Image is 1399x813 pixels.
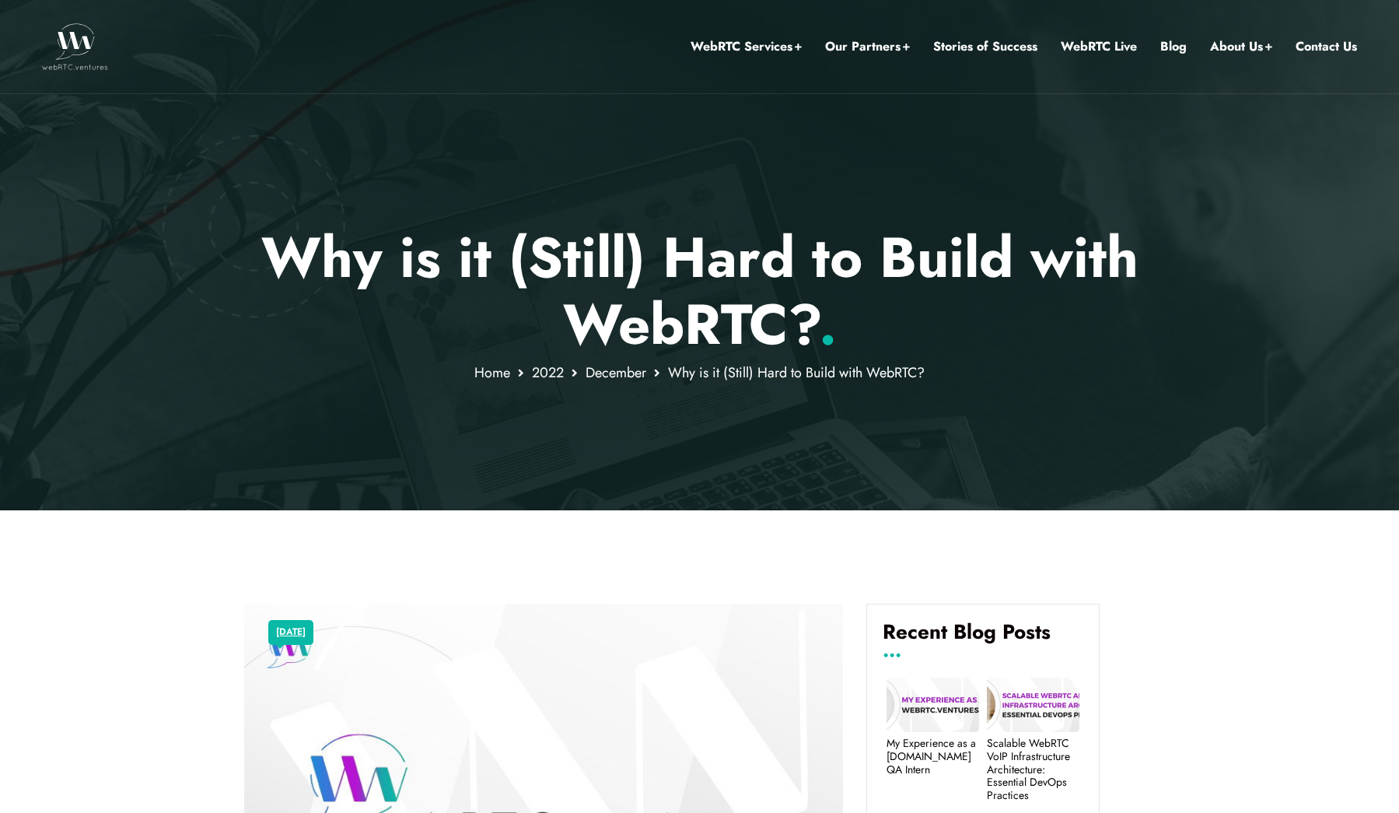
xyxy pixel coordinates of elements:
[668,363,925,383] span: Why is it (Still) Hard to Build with WebRTC?
[819,284,837,365] span: .
[987,737,1079,802] a: Scalable WebRTC VoIP Infrastructure Architecture: Essential DevOps Practices
[1061,37,1137,57] a: WebRTC Live
[691,37,802,57] a: WebRTC Services
[883,620,1083,656] h4: Recent Blog Posts
[825,37,910,57] a: Our Partners
[586,363,646,383] a: December
[1296,37,1357,57] a: Contact Us
[532,363,564,383] a: 2022
[933,37,1037,57] a: Stories of Success
[474,363,510,383] a: Home
[42,23,108,70] img: WebRTC.ventures
[887,737,979,776] a: My Experience as a [DOMAIN_NAME] QA Intern
[276,622,306,643] a: [DATE]
[244,224,1155,359] p: Why is it (Still) Hard to Build with WebRTC?
[1210,37,1272,57] a: About Us
[1160,37,1187,57] a: Blog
